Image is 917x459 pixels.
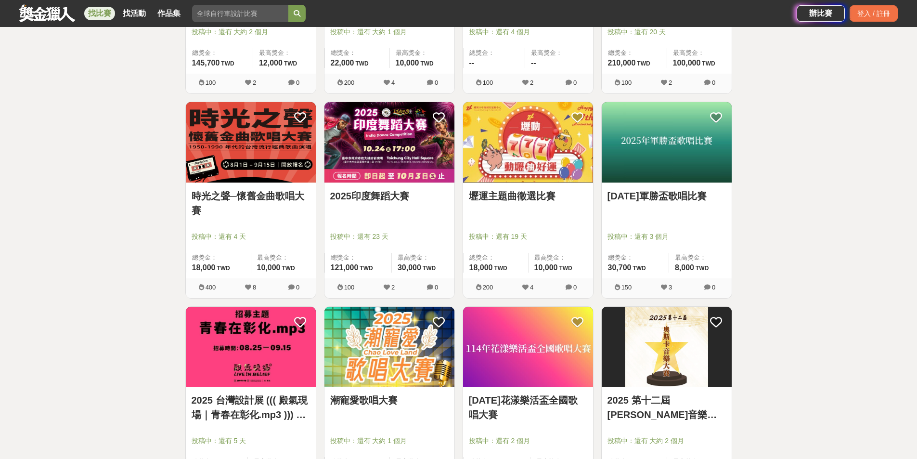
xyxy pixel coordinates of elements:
[469,48,519,58] span: 總獎金：
[469,253,522,262] span: 總獎金：
[206,284,216,291] span: 400
[192,232,310,242] span: 投稿中：還有 4 天
[573,284,577,291] span: 0
[534,263,558,272] span: 10,000
[469,59,475,67] span: --
[531,48,587,58] span: 最高獎金：
[469,189,587,203] a: 壢運主題曲徵選比賽
[331,59,354,67] span: 22,000
[712,79,715,86] span: 0
[637,60,650,67] span: TWD
[84,7,115,20] a: 找比賽
[192,436,310,446] span: 投稿中：還有 5 天
[396,59,419,67] span: 10,000
[633,265,646,272] span: TWD
[607,232,726,242] span: 投稿中：還有 3 個月
[621,284,632,291] span: 150
[391,284,395,291] span: 2
[483,79,493,86] span: 100
[398,263,421,272] span: 30,000
[330,232,449,242] span: 投稿中：還有 23 天
[282,265,295,272] span: TWD
[330,189,449,203] a: 2025印度舞蹈大賽
[192,59,220,67] span: 145,700
[331,263,359,272] span: 121,000
[330,393,449,407] a: 潮寵愛歌唱大賽
[192,253,245,262] span: 總獎金：
[608,59,636,67] span: 210,000
[344,79,355,86] span: 200
[192,263,216,272] span: 18,000
[573,79,577,86] span: 0
[608,263,632,272] span: 30,700
[669,79,672,86] span: 2
[669,284,672,291] span: 3
[186,102,316,183] img: Cover Image
[608,253,663,262] span: 總獎金：
[192,5,288,22] input: 全球自行車設計比賽
[696,265,709,272] span: TWD
[284,60,297,67] span: TWD
[797,5,845,22] div: 辦比賽
[702,60,715,67] span: TWD
[463,102,593,183] a: Cover Image
[391,79,395,86] span: 4
[192,189,310,218] a: 時光之聲─懷舊金曲歌唱大賽
[119,7,150,20] a: 找活動
[257,253,310,262] span: 最高獎金：
[423,265,436,272] span: TWD
[324,102,454,183] img: Cover Image
[398,253,449,262] span: 最高獎金：
[186,307,316,387] img: Cover Image
[675,253,726,262] span: 最高獎金：
[154,7,184,20] a: 作品集
[192,27,310,37] span: 投稿中：還有 大約 2 個月
[621,79,632,86] span: 100
[675,263,694,272] span: 8,000
[463,307,593,387] img: Cover Image
[217,265,230,272] span: TWD
[607,189,726,203] a: [DATE]軍勝盃歌唱比賽
[534,253,587,262] span: 最高獎金：
[494,265,507,272] span: TWD
[712,284,715,291] span: 0
[296,79,299,86] span: 0
[435,284,438,291] span: 0
[559,265,572,272] span: TWD
[296,284,299,291] span: 0
[435,79,438,86] span: 0
[469,232,587,242] span: 投稿中：還有 19 天
[331,48,384,58] span: 總獎金：
[192,393,310,422] a: 2025 台灣設計展 ((( 殿氣現場｜青春在彰化.mp3 ))) 歌單募集
[469,263,493,272] span: 18,000
[463,102,593,183] img: Cover Image
[469,393,587,422] a: [DATE]花漾樂活盃全國歌唱大賽
[531,59,536,67] span: --
[602,307,732,387] img: Cover Image
[530,284,533,291] span: 4
[396,48,449,58] span: 最高獎金：
[259,48,310,58] span: 最高獎金：
[192,48,247,58] span: 總獎金：
[206,79,216,86] span: 100
[420,60,433,67] span: TWD
[608,48,661,58] span: 總獎金：
[331,253,386,262] span: 總獎金：
[259,59,283,67] span: 12,000
[324,307,454,387] img: Cover Image
[602,102,732,183] a: Cover Image
[483,284,493,291] span: 200
[355,60,368,67] span: TWD
[607,27,726,37] span: 投稿中：還有 20 天
[602,102,732,183] img: Cover Image
[186,102,316,183] a: Cover Image
[330,436,449,446] span: 投稿中：還有 大約 1 個月
[344,284,355,291] span: 100
[607,393,726,422] a: 2025 第十二屆[PERSON_NAME]音樂大賽
[607,436,726,446] span: 投稿中：還有 大約 2 個月
[673,59,701,67] span: 100,000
